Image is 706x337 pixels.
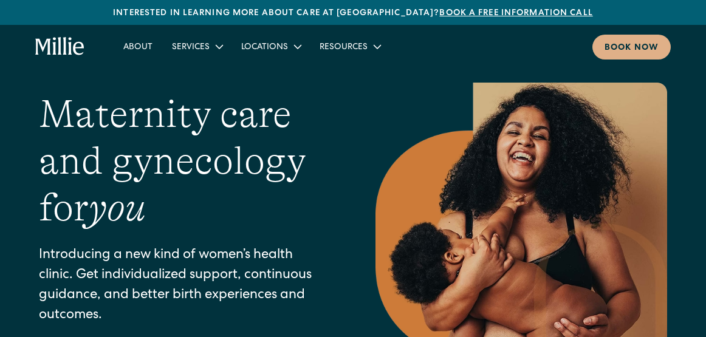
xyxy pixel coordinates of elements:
div: Services [162,36,231,56]
div: Locations [231,36,310,56]
div: Locations [241,41,288,54]
div: Services [172,41,210,54]
div: Resources [320,41,368,54]
div: Resources [310,36,389,56]
div: Book now [605,42,659,55]
a: home [35,37,84,56]
a: Book a free information call [439,9,592,18]
em: you [89,186,146,230]
h1: Maternity care and gynecology for [39,91,327,231]
a: Book now [592,35,671,60]
a: About [114,36,162,56]
p: Introducing a new kind of women’s health clinic. Get individualized support, continuous guidance,... [39,246,327,326]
